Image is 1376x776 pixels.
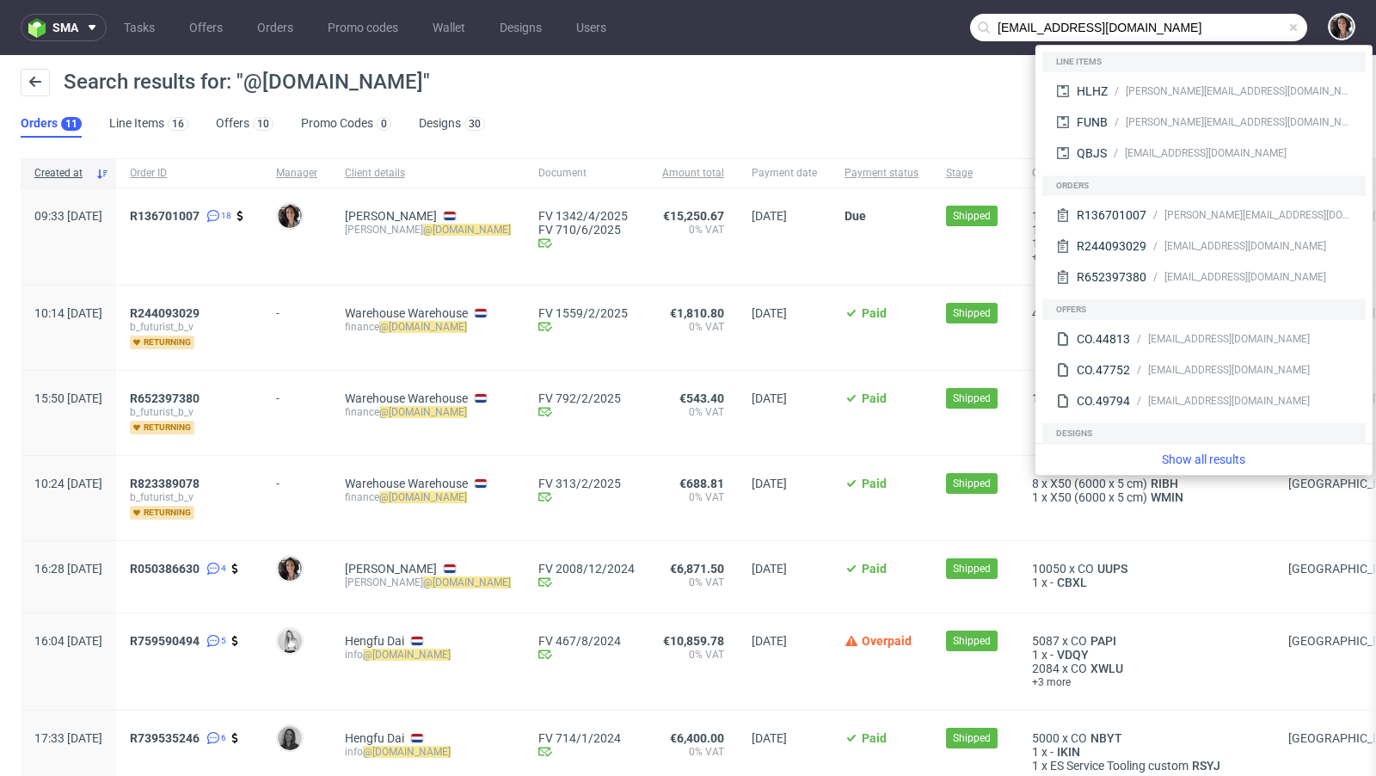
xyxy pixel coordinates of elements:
[1032,306,1046,320] span: 40
[1094,562,1131,576] a: UUPS
[1053,576,1090,589] span: CBXL
[1077,330,1130,348] div: CO.44813
[345,166,511,181] span: Client details
[345,576,511,589] div: [PERSON_NAME]
[953,633,991,649] span: Shipped
[1032,209,1066,223] span: 10120
[469,118,481,130] div: 30
[114,14,165,41] a: Tasks
[1148,393,1310,409] div: [EMAIL_ADDRESS][DOMAIN_NAME]
[34,306,102,320] span: 10:14 [DATE]
[276,385,317,405] div: -
[1053,648,1092,662] a: VDQY
[1087,634,1120,648] a: PAPI
[203,634,226,648] a: 5
[1032,477,1039,490] span: 8
[278,204,302,228] img: Moreno Martinez Cristina
[34,731,102,745] span: 17:33 [DATE]
[221,562,226,576] span: 4
[862,477,887,490] span: Paid
[276,470,317,490] div: -
[1164,238,1326,254] div: [EMAIL_ADDRESS][DOMAIN_NAME]
[662,166,724,181] span: Amount total
[221,209,231,223] span: 18
[278,557,302,581] img: Moreno Martinez Cristina
[862,634,912,648] span: Overpaid
[845,166,918,181] span: Payment status
[662,490,724,504] span: 0% VAT
[203,562,226,576] a: 4
[538,477,635,490] a: FV 313/2/2025
[1042,52,1366,72] div: Line items
[130,209,200,223] span: R136701007
[538,209,635,223] a: FV 1342/4/2025
[28,18,52,38] img: logo
[953,476,991,491] span: Shipped
[1330,15,1354,39] img: Moreno Martinez Cristina
[130,506,194,520] span: returning
[663,209,724,223] span: €15,250.67
[1077,392,1130,410] div: CO.49794
[21,110,82,138] a: Orders11
[1042,423,1366,444] div: Designs
[1077,361,1130,379] div: CO.47752
[34,166,89,181] span: Created at
[1032,759,1261,773] div: x
[1050,477,1147,490] span: X50 (6000 x 5 cm)
[179,14,233,41] a: Offers
[662,223,724,237] span: 0% VAT
[752,209,787,223] span: [DATE]
[130,391,200,405] span: R652397380
[953,305,991,321] span: Shipped
[1148,362,1310,378] div: [EMAIL_ADDRESS][DOMAIN_NAME]
[34,562,102,576] span: 16:28 [DATE]
[1032,166,1261,181] span: Cart
[538,562,635,576] a: FV 2008/12/2024
[130,731,203,745] a: R739535246
[1087,731,1126,745] span: NBYT
[423,576,511,588] mark: @[DOMAIN_NAME]
[278,726,302,750] img: Mª Alicia Marín Pino
[1032,391,1046,405] span: 10
[130,209,203,223] a: R136701007
[1032,675,1261,689] a: +3 more
[1077,268,1146,286] div: R652397380
[1032,250,1261,264] span: +3 more
[1050,759,1189,773] span: ES Service Tooling custom
[1077,114,1108,131] div: FUNB
[345,405,511,419] div: finance
[52,22,78,34] span: sma
[862,306,887,320] span: Paid
[345,648,511,662] div: info
[1032,731,1261,745] div: x
[1071,662,1087,675] span: CO
[1078,562,1094,576] span: CO
[345,745,511,759] div: info
[1077,83,1108,100] div: HLHZ
[419,110,485,138] a: Designs30
[130,634,203,648] a: R759590494
[345,562,437,576] a: [PERSON_NAME]
[65,118,77,130] div: 11
[1032,745,1261,759] div: x
[221,731,226,745] span: 6
[1042,176,1366,196] div: Orders
[862,731,887,745] span: Paid
[203,731,226,745] a: 6
[953,208,991,224] span: Shipped
[130,306,200,320] span: R244093029
[1032,477,1261,490] div: x
[538,391,635,405] a: FV 792/2/2025
[345,634,404,648] a: Hengfu Dai
[1147,490,1187,504] a: WMIN
[1042,299,1366,320] div: Offers
[130,562,200,576] span: R050386630
[1032,223,1261,237] div: x
[752,731,787,745] span: [DATE]
[752,166,817,181] span: Payment date
[379,491,467,503] mark: @[DOMAIN_NAME]
[953,730,991,746] span: Shipped
[1147,477,1182,490] a: RIBH
[670,562,724,576] span: €6,871.50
